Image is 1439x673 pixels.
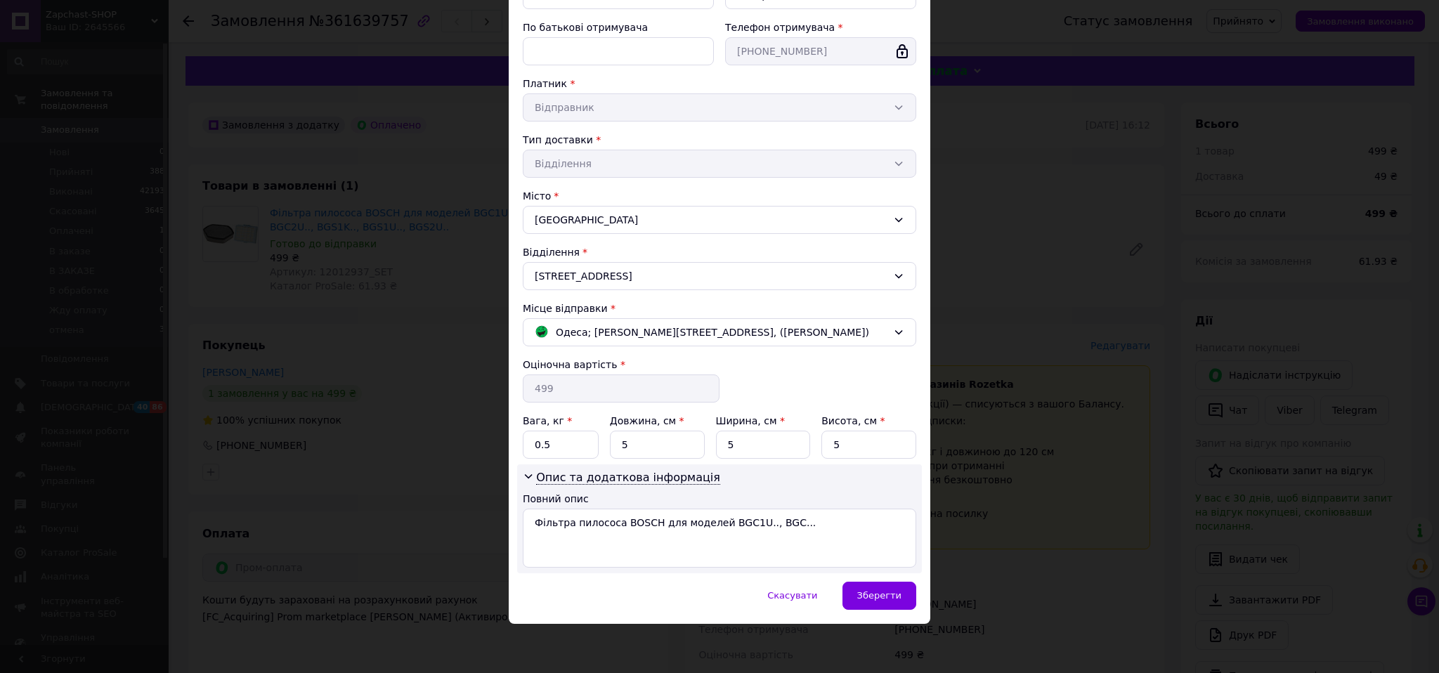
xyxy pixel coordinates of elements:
label: Вага, кг [523,415,572,426]
span: Одеса; [PERSON_NAME][STREET_ADDRESS], ([PERSON_NAME]) [556,325,869,340]
div: Місце відправки [523,301,916,315]
label: Довжина, см [610,415,684,426]
input: +380 [725,37,916,65]
div: [GEOGRAPHIC_DATA] [523,206,916,234]
label: Телефон отримувача [725,22,835,33]
span: Скасувати [767,590,817,601]
span: Опис та додаткова інформація [536,471,720,485]
div: Тип доставки [523,133,916,147]
div: Місто [523,189,916,203]
div: Відділення [523,245,916,259]
div: [STREET_ADDRESS] [523,262,916,290]
label: По батькові отримувача [523,22,648,33]
label: Повний опис [523,493,589,504]
div: Платник [523,77,916,91]
label: Ширина, см [716,415,785,426]
label: Оціночна вартість [523,359,617,370]
label: Висота, см [821,415,885,426]
span: Зберегти [857,590,901,601]
textarea: Фільтра пилососа BOSCH для моделей BGC1U.., BGC... [523,509,916,568]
